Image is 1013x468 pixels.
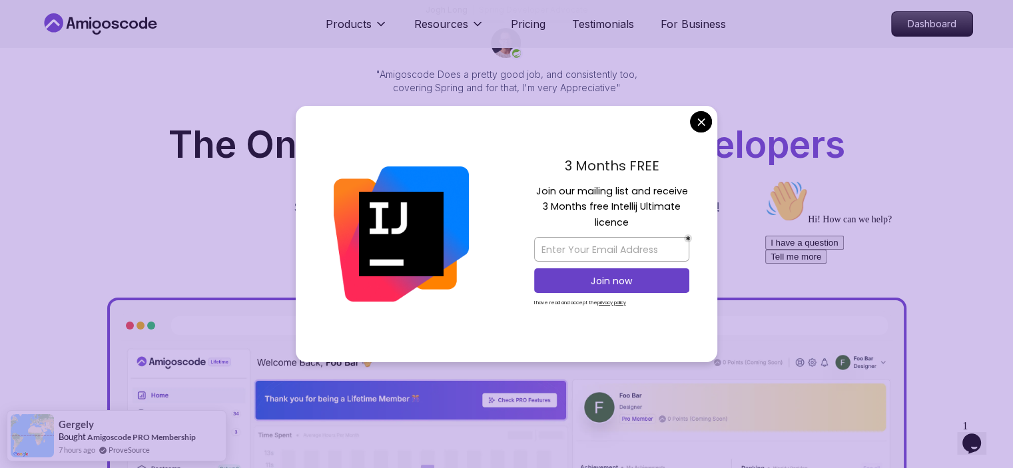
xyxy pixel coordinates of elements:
[326,16,372,32] p: Products
[414,16,468,32] p: Resources
[51,126,962,163] h1: The One-Stop Platform for
[414,16,484,43] button: Resources
[957,415,1000,455] iframe: chat widget
[661,16,726,32] a: For Business
[11,414,54,457] img: provesource social proof notification image
[358,68,656,95] p: "Amigoscode Does a pretty good job, and consistently too, covering Spring and for that, I'm very ...
[5,61,84,75] button: I have a question
[760,174,1000,408] iframe: chat widget
[572,16,634,32] a: Testimonials
[5,40,132,50] span: Hi! How can we help?
[5,75,67,89] button: Tell me more
[326,16,388,43] button: Products
[283,179,731,216] p: Get unlimited access to coding , , and . Start your journey or level up your career with Amigosco...
[892,12,972,36] p: Dashboard
[59,431,86,442] span: Bought
[59,444,95,455] span: 7 hours ago
[109,444,150,455] a: ProveSource
[511,16,545,32] a: Pricing
[59,419,94,430] span: Gergely
[645,122,845,166] span: Developers
[5,5,245,89] div: 👋Hi! How can we help?I have a questionTell me more
[891,11,973,37] a: Dashboard
[5,5,48,48] img: :wave:
[87,432,196,442] a: Amigoscode PRO Membership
